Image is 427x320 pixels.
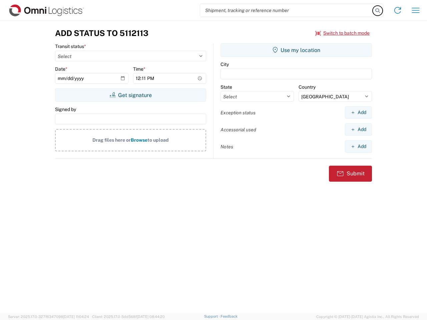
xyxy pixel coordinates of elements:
[147,137,169,143] span: to upload
[55,106,76,112] label: Signed by
[92,315,165,319] span: Client: 2025.17.0-5dd568f
[315,28,370,39] button: Switch to batch mode
[55,88,206,102] button: Get signature
[204,314,221,318] a: Support
[55,28,148,38] h3: Add Status to 5112113
[221,314,238,318] a: Feedback
[200,4,373,17] input: Shipment, tracking or reference number
[221,61,229,67] label: City
[345,123,372,136] button: Add
[316,314,419,320] span: Copyright © [DATE]-[DATE] Agistix Inc., All Rights Reserved
[55,66,67,72] label: Date
[221,43,372,57] button: Use my location
[329,166,372,182] button: Submit
[8,315,89,319] span: Server: 2025.17.0-327f6347098
[63,315,89,319] span: [DATE] 11:04:24
[137,315,165,319] span: [DATE] 08:44:20
[131,137,147,143] span: Browse
[345,140,372,153] button: Add
[299,84,316,90] label: Country
[221,127,256,133] label: Accessorial used
[221,110,256,116] label: Exception status
[55,43,86,49] label: Transit status
[345,106,372,119] button: Add
[133,66,145,72] label: Time
[92,137,131,143] span: Drag files here or
[221,84,232,90] label: State
[221,144,233,150] label: Notes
